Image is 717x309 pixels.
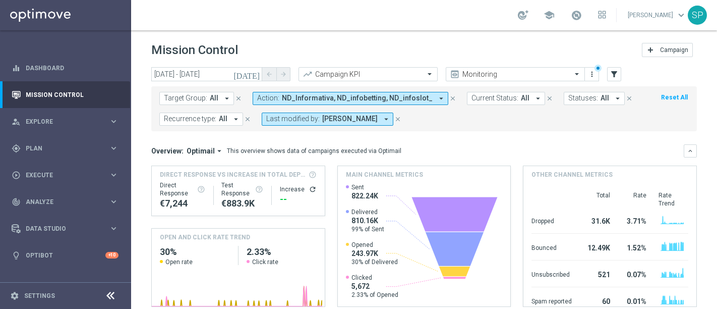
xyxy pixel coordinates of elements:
button: Target Group: All arrow_drop_down [159,92,234,105]
span: Clicked [351,274,398,282]
div: 521 [584,266,610,282]
span: Action: [257,94,279,102]
i: arrow_drop_down [437,94,446,103]
i: arrow_drop_down [382,115,391,124]
i: [DATE] [233,70,261,79]
i: track_changes [12,197,21,207]
span: Data Studio [26,226,109,232]
i: close [546,95,553,102]
i: filter_alt [610,70,619,79]
button: track_changes Analyze keyboard_arrow_right [11,198,119,206]
button: Current Status: All arrow_drop_down [467,92,545,105]
div: €883,903 [221,197,263,210]
h3: Overview: [151,146,184,156]
span: Open rate [165,258,193,266]
h4: OPEN AND CLICK RATE TREND [160,233,250,242]
span: Execute [26,172,109,178]
div: Total [584,191,610,208]
h4: Main channel metrics [346,170,423,179]
i: gps_fixed [12,144,21,153]
div: 60 [584,292,610,308]
span: Plan [26,145,109,151]
div: Spam reported [531,292,572,308]
button: Reset All [660,92,689,103]
div: equalizer Dashboard [11,64,119,72]
span: Direct Response VS Increase In Total Deposit Amount [160,170,306,179]
span: Target Group: [164,94,207,102]
i: keyboard_arrow_right [109,170,118,180]
i: close [244,116,251,123]
span: All [521,94,529,102]
i: add [646,46,654,54]
div: Execute [12,171,109,180]
h4: Other channel metrics [531,170,613,179]
a: [PERSON_NAME]keyboard_arrow_down [627,8,688,23]
span: Current Status: [471,94,518,102]
div: SP [688,6,707,25]
div: Plan [12,144,109,153]
span: Recurrence type: [164,115,216,123]
span: Statuses: [568,94,598,102]
button: arrow_forward [276,67,290,81]
div: -- [280,193,317,205]
button: Mission Control [11,91,119,99]
i: equalizer [12,64,21,73]
button: gps_fixed Plan keyboard_arrow_right [11,144,119,152]
button: Optimail arrow_drop_down [184,146,227,156]
i: arrow_drop_down [222,94,231,103]
span: keyboard_arrow_down [676,10,687,21]
span: 99% of Sent [351,225,384,233]
a: Dashboard [26,55,118,81]
i: person_search [12,117,21,126]
div: Direct Response [160,181,205,197]
div: Rate [622,191,646,208]
span: ND_Informativa, ND_infobetting, ND_infoslot_ [282,94,433,102]
a: Optibot [26,242,105,269]
div: 31.6K [584,212,610,228]
div: Unsubscribed [531,266,572,282]
button: play_circle_outline Execute keyboard_arrow_right [11,171,119,179]
div: Dashboard [12,55,118,81]
div: +10 [105,252,118,259]
span: school [544,10,555,21]
div: Rate Trend [659,191,688,208]
input: Select date range [151,67,262,81]
button: close [393,114,402,125]
i: close [235,95,242,102]
i: keyboard_arrow_right [109,143,118,153]
div: Optibot [12,242,118,269]
span: Click rate [252,258,278,266]
i: trending_up [303,69,313,79]
button: Action: ND_Informativa, ND_infobetting, ND_infoslot_ arrow_drop_down [253,92,448,105]
a: Settings [24,293,55,299]
button: add Campaign [642,43,693,57]
button: person_search Explore keyboard_arrow_right [11,118,119,126]
span: Explore [26,119,109,125]
span: All [210,94,218,102]
span: 822.24K [351,191,378,200]
div: Explore [12,117,109,126]
button: [DATE] [232,67,262,82]
a: Mission Control [26,81,118,108]
i: close [626,95,633,102]
i: keyboard_arrow_right [109,224,118,233]
button: arrow_back [262,67,276,81]
span: 2.33% of Opened [351,291,398,299]
i: arrow_drop_down [215,146,224,156]
i: play_circle_outline [12,171,21,180]
span: 5,672 [351,282,398,291]
button: lightbulb Optibot +10 [11,251,119,260]
span: Optimail [187,146,215,156]
i: lightbulb [12,251,21,260]
span: [PERSON_NAME] [322,115,378,123]
button: Data Studio keyboard_arrow_right [11,225,119,233]
span: Last modified by: [266,115,320,123]
i: arrow_drop_down [613,94,622,103]
button: Last modified by: [PERSON_NAME] arrow_drop_down [262,113,393,126]
button: refresh [309,185,317,193]
div: 0.07% [622,266,646,282]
